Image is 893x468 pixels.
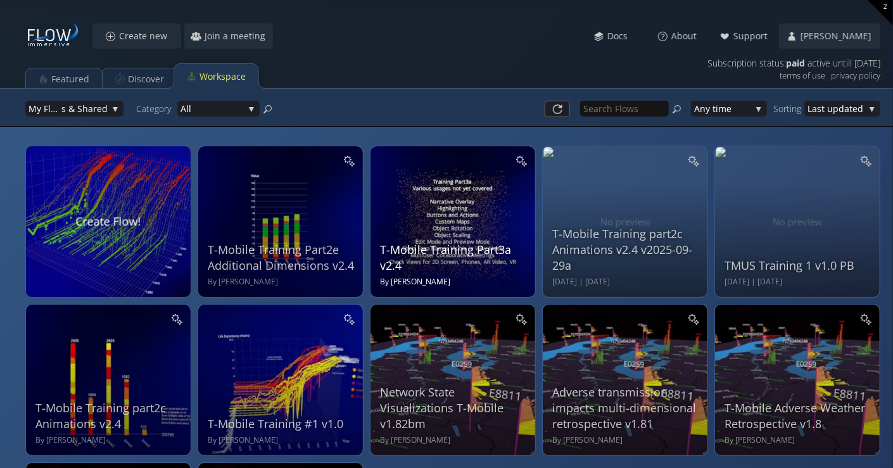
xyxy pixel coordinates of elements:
[807,101,817,117] span: La
[180,101,244,117] span: All
[35,435,184,446] div: By [PERSON_NAME]
[718,101,751,117] span: me
[725,435,873,446] div: By [PERSON_NAME]
[552,384,701,433] div: Adverse transmission impacts multi-dimensional retrospective v1.81
[552,277,701,288] div: [DATE] | [DATE]
[780,68,825,84] a: terms of use
[35,400,184,432] div: T-Mobile Training part2c Animations v2.4
[831,68,880,84] a: privacy policy
[380,435,529,446] div: By [PERSON_NAME]
[61,101,108,117] span: s & Shared
[28,101,61,117] span: My Flow
[800,30,879,42] span: [PERSON_NAME]
[380,277,529,288] div: By [PERSON_NAME]
[208,435,357,446] div: By [PERSON_NAME]
[607,30,635,42] span: Docs
[208,242,357,274] div: T-Mobile Training Part2e Additional Dimensions v2.4
[552,226,701,274] div: T-Mobile Training part2c Animations v2.4 v2025-09-29a
[580,101,669,117] input: Search Flows
[725,400,873,432] div: T-Mobile Adverse Weather Retrospective v1.8
[128,67,164,91] div: Discover
[817,101,864,117] span: st updated
[733,30,775,42] span: Support
[136,101,177,117] div: Category
[552,435,701,446] div: By [PERSON_NAME]
[773,101,804,117] div: Sorting
[118,30,175,42] span: Create new
[51,67,89,91] div: Featured
[671,30,704,42] span: About
[725,258,873,274] div: TMUS Training 1 v1.0 PB
[380,384,529,433] div: Network State Visualizations T-Mobile v1.82bm
[208,277,357,288] div: By [PERSON_NAME]
[694,101,718,117] span: Any ti
[380,242,529,274] div: T-Mobile Training Part3a v2.4
[204,30,273,42] span: Join a meeting
[199,65,246,89] div: Workspace
[208,416,357,432] div: T-Mobile Training #1 v1.0
[725,277,873,288] div: [DATE] | [DATE]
